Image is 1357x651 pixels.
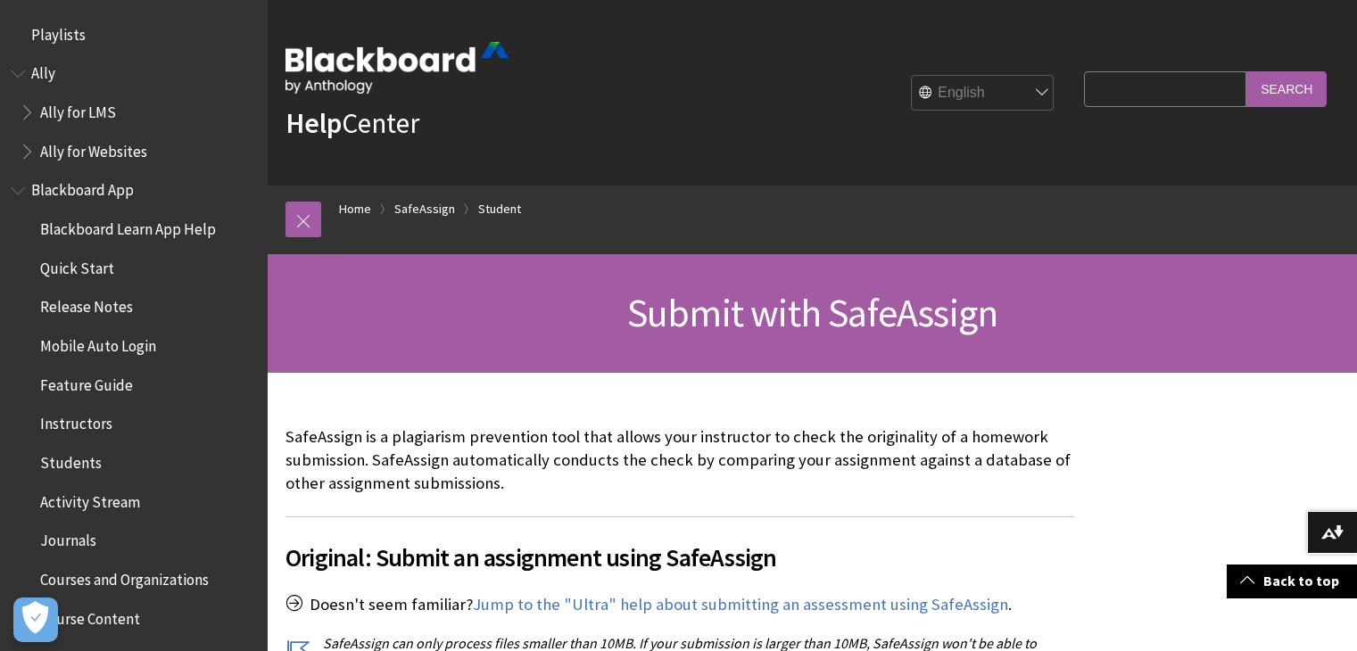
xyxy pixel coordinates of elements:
a: Back to top [1227,564,1357,597]
span: Students [40,448,102,472]
nav: Book outline for Anthology Ally Help [11,59,257,167]
img: Blackboard by Anthology [285,42,509,94]
span: Playlists [31,20,86,44]
span: Quick Start [40,253,114,277]
span: Ally [31,59,55,83]
p: SafeAssign is a plagiarism prevention tool that allows your instructor to check the originality o... [285,425,1075,496]
span: Blackboard App [31,176,134,200]
span: Course Content [40,604,140,628]
a: SafeAssign [394,198,455,220]
a: Home [339,198,371,220]
a: Jump to the "Ultra" help about submitting an assessment using SafeAssign [473,594,1008,615]
span: Original: Submit an assignment using SafeAssign [285,539,1075,576]
strong: Help [285,105,342,141]
span: Ally for LMS [40,97,116,121]
a: HelpCenter [285,105,419,141]
span: Ally for Websites [40,136,147,161]
span: Courses and Organizations [40,564,209,589]
button: Open Preferences [13,597,58,642]
input: Search [1246,71,1327,106]
span: Mobile Auto Login [40,331,156,355]
select: Site Language Selector [912,76,1055,111]
span: Journals [40,526,96,550]
span: Submit with SafeAssign [627,288,997,337]
span: Blackboard Learn App Help [40,214,216,238]
span: Instructors [40,409,112,433]
span: Release Notes [40,293,133,317]
p: Doesn't seem familiar? . [285,593,1075,616]
nav: Book outline for Playlists [11,20,257,50]
span: Activity Stream [40,487,140,511]
span: Feature Guide [40,370,133,394]
a: Student [478,198,521,220]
